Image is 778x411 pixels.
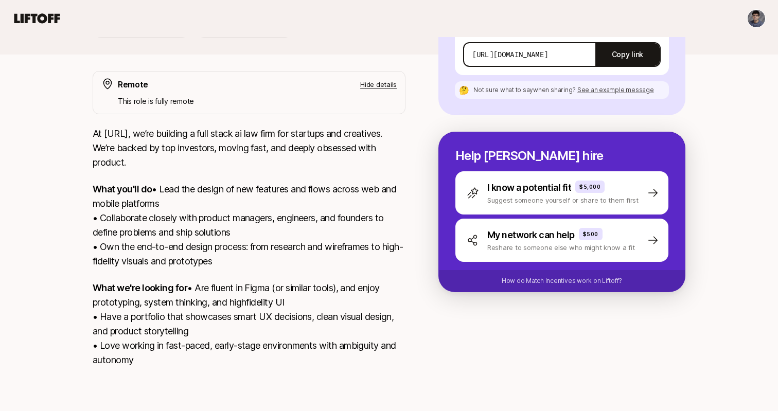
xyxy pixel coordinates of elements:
[472,49,548,60] p: [URL][DOMAIN_NAME]
[93,282,187,293] strong: What we're looking for
[118,78,148,91] p: Remote
[459,86,469,94] p: 🤔
[93,182,405,269] p: • Lead the design of new features and flows across web and mobile platforms • Collaborate closely...
[577,86,654,94] span: See an example message
[360,79,397,90] p: Hide details
[473,85,654,95] p: Not sure what to say when sharing ?
[502,276,622,285] p: How do Match Incentives work on Liftoff?
[118,95,397,108] p: This role is fully remote
[93,281,405,367] p: • Are fluent in Figma (or similar tools), and enjoy prototyping, system thinking, and highfidelit...
[487,228,575,242] p: My network can help
[93,184,152,194] strong: What you'll do
[487,195,639,205] p: Suggest someone yourself or share to them first
[579,183,600,191] p: $5,000
[487,242,635,253] p: Reshare to someone else who might know a fit
[747,9,766,28] button: Aditya Garyali
[595,40,660,69] button: Copy link
[93,127,405,170] p: At [URL], we’re building a full stack ai law firm for startups and creatives. We’re backed by top...
[455,149,668,163] p: Help [PERSON_NAME] hire
[583,230,598,238] p: $500
[748,10,765,27] img: Aditya Garyali
[487,181,571,195] p: I know a potential fit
